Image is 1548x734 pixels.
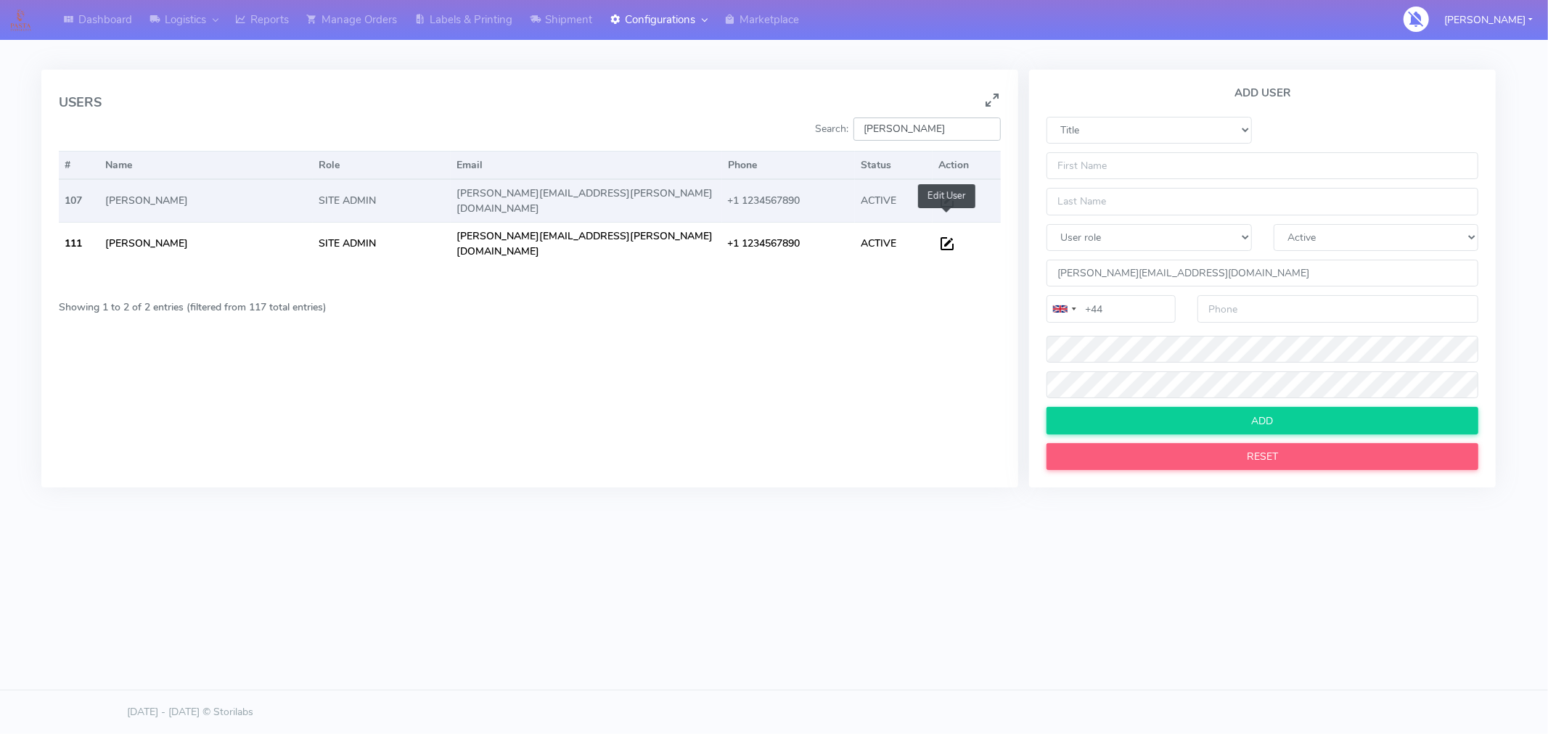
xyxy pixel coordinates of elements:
th: Role [313,151,451,180]
th: 107 [59,180,99,222]
th: Name [99,151,313,180]
span: ACTIVE [861,194,896,207]
span: USERS [59,96,102,110]
input: Email [1047,260,1478,286]
input: RESET [1047,443,1478,470]
td: +1 1234567890 [722,180,856,222]
div: United Kingdom: +44 [1047,296,1081,321]
th: # [59,151,99,180]
input: Phone [1197,295,1478,322]
th: Action [933,151,1001,180]
input: ADD [1047,407,1478,434]
span: ACTIVE [861,236,896,250]
td: [PERSON_NAME][EMAIL_ADDRESS][PERSON_NAME][DOMAIN_NAME] [451,222,721,265]
th: 111 [59,222,99,265]
td: [PERSON_NAME] [99,222,313,265]
th: Status [855,151,933,180]
td: [PERSON_NAME] [99,180,313,222]
input: First Name [1047,152,1478,179]
button: [PERSON_NAME] [1433,5,1544,35]
input: Last Name [1047,188,1478,215]
td: SITE ADMIN [313,180,451,222]
div: Showing 1 to 2 of 2 entries (filtered from 117 total entries) [59,291,438,315]
th: Email [451,151,721,180]
input: Code [1047,295,1176,322]
td: +1 1234567890 [722,222,856,265]
input: Search: [853,117,1001,141]
th: Phone [722,151,856,180]
label: Search: [815,117,1001,141]
span: ADD USER [1047,87,1478,99]
td: [PERSON_NAME][EMAIL_ADDRESS][PERSON_NAME][DOMAIN_NAME] [451,180,721,222]
td: SITE ADMIN [313,222,451,265]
